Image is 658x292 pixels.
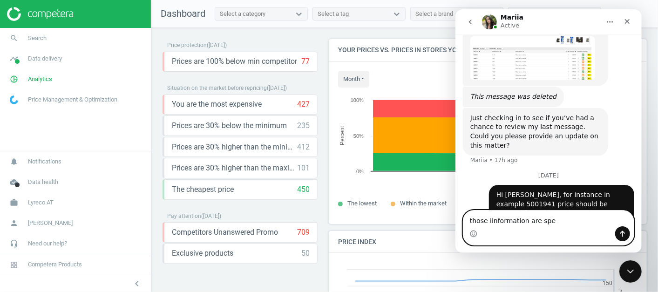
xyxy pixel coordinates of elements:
[167,85,267,91] span: Situation on the market before repricing
[5,214,23,232] i: person
[220,10,265,18] div: Select a category
[347,200,377,207] span: The lowest
[339,126,346,145] tspan: Percent
[28,54,62,63] span: Data delivery
[603,280,613,286] text: 150
[28,178,58,186] span: Data health
[297,227,310,238] div: 709
[172,184,234,195] span: The cheapest price
[297,121,310,131] div: 235
[161,8,205,19] span: Dashboard
[28,198,54,207] span: Lyreco AT
[455,9,642,253] iframe: Intercom live chat
[172,142,297,152] span: Prices are 30% higher than the minimum
[338,71,369,88] button: month
[167,42,207,48] span: Price protection
[351,97,364,103] text: 100%
[28,95,117,104] span: Price Management & Optimization
[10,95,18,104] img: wGWNvw8QSZomAAAAABJRU5ErkJggg==
[297,184,310,195] div: 450
[172,227,278,238] span: Competitors Unanswered Promo
[301,248,310,258] div: 50
[131,278,142,289] i: chevron_left
[297,163,310,173] div: 101
[28,219,73,227] span: [PERSON_NAME]
[28,157,61,166] span: Notifications
[5,235,23,252] i: headset_mic
[353,133,364,139] text: 50%
[172,56,297,67] span: Prices are 100% below min competitor
[415,10,453,18] div: Select a brand
[5,194,23,211] i: work
[28,260,82,269] span: Competera Products
[5,153,23,170] i: notifications
[5,173,23,191] i: cloud_done
[301,56,310,67] div: 77
[172,99,262,109] span: You are the most expensive
[318,10,349,18] div: Select a tag
[329,231,647,253] h4: Price Index
[297,99,310,109] div: 427
[267,85,287,91] span: ( [DATE] )
[619,260,642,283] iframe: Intercom live chat
[5,50,23,68] i: timeline
[172,248,233,258] span: Exclusive products
[201,213,221,219] span: ( [DATE] )
[172,121,287,131] span: Prices are 30% below the minimum
[28,34,47,42] span: Search
[28,239,67,248] span: Need our help?
[125,278,149,290] button: chevron_left
[167,213,201,219] span: Pay attention
[28,75,52,83] span: Analytics
[400,200,447,207] span: Within the market
[7,7,73,21] img: ajHJNr6hYgQAAAAASUVORK5CYII=
[5,70,23,88] i: pie_chart_outlined
[172,163,297,173] span: Prices are 30% higher than the maximal
[356,169,364,174] text: 0%
[5,29,23,47] i: search
[207,42,227,48] span: ( [DATE] )
[297,142,310,152] div: 412
[329,39,647,61] h4: Your prices vs. prices in stores you monitor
